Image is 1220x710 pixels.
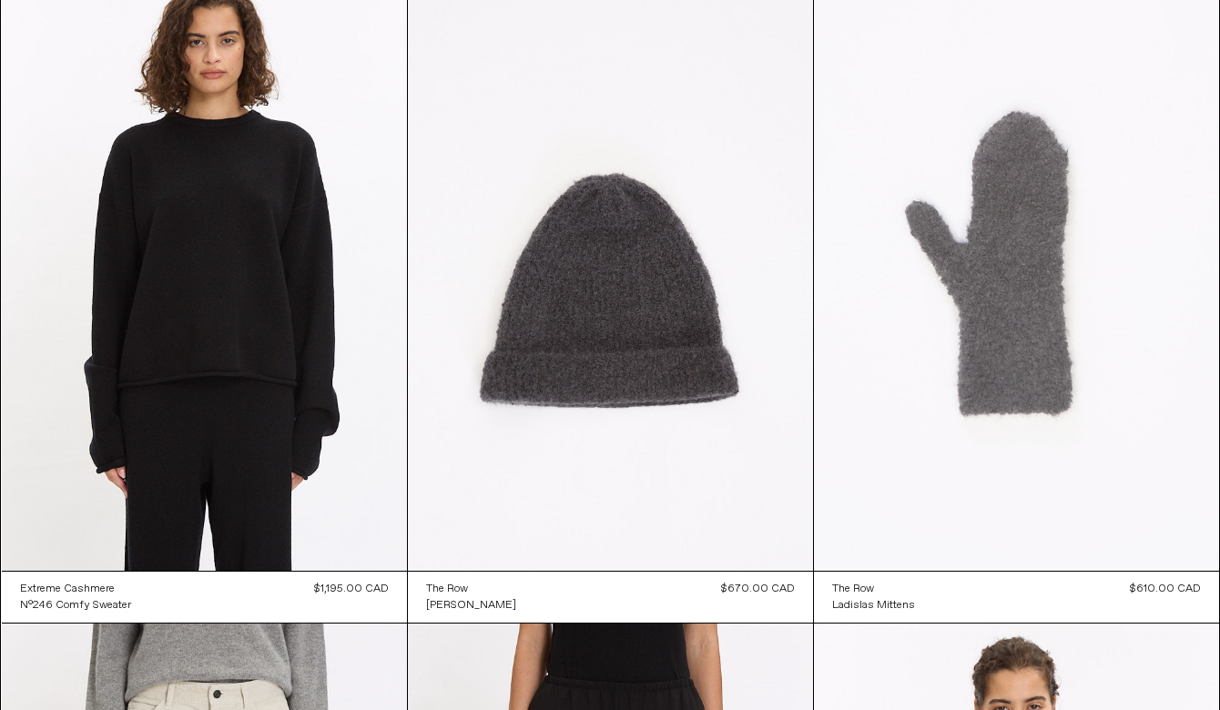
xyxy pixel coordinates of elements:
[426,582,468,597] div: The Row
[426,598,516,614] div: [PERSON_NAME]
[20,582,115,597] div: Extreme Cashmere
[832,598,915,614] div: Ladislas Mittens
[20,598,131,614] div: N°246 Comfy Sweater
[832,581,915,597] a: The Row
[20,581,131,597] a: Extreme Cashmere
[426,597,516,614] a: [PERSON_NAME]
[721,581,795,597] div: $670.00 CAD
[20,597,131,614] a: N°246 Comfy Sweater
[314,581,389,597] div: $1,195.00 CAD
[426,581,516,597] a: The Row
[832,582,874,597] div: The Row
[832,597,915,614] a: Ladislas Mittens
[1130,581,1201,597] div: $610.00 CAD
